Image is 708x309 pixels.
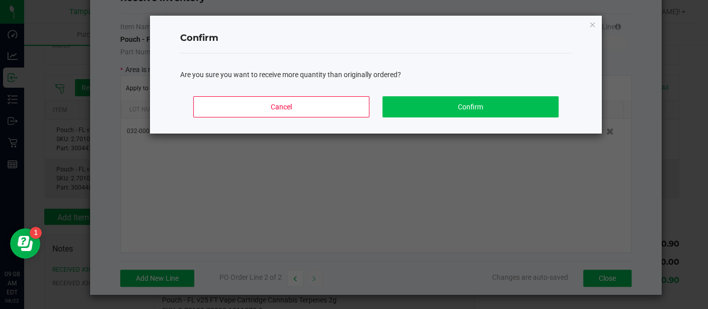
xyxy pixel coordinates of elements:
button: Confirm [382,96,559,117]
iframe: Resource center [10,228,40,259]
div: Are you sure you want to receive more quantity than originally ordered? [180,70,572,80]
button: Cancel [193,96,369,117]
iframe: Resource center unread badge [30,227,42,239]
h4: Confirm [180,32,572,45]
button: Close [589,18,596,30]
